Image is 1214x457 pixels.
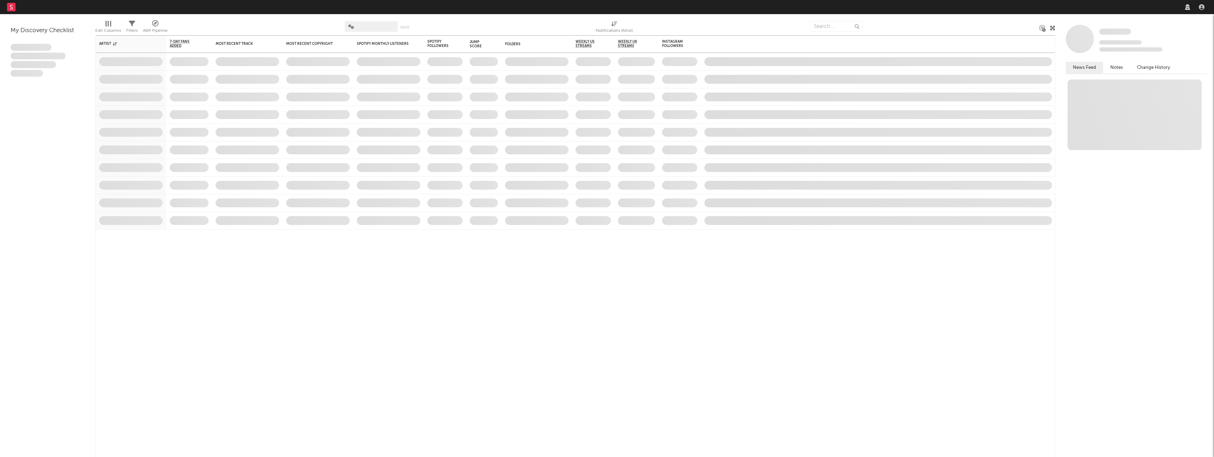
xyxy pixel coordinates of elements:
a: Some Artist [1099,28,1131,35]
span: Lorem ipsum dolor [11,44,52,51]
button: Save [400,25,409,29]
button: News Feed [1066,62,1103,73]
div: Notifications (Artist) [596,18,633,38]
div: Folders [505,42,558,46]
span: Tracking Since: [DATE] [1099,40,1142,44]
div: Edit Columns [95,18,121,38]
button: Notes [1103,62,1130,73]
div: Edit Columns [95,26,121,35]
span: Integer aliquet in purus et [11,53,66,60]
div: Instagram Followers [662,40,687,48]
span: Weekly US Streams [576,40,600,48]
div: Spotify Monthly Listeners [357,42,410,46]
span: Some Artist [1099,29,1131,35]
span: Aliquam viverra [11,70,43,77]
div: My Discovery Checklist [11,26,85,35]
div: Filters [126,18,138,38]
div: Artist [99,42,152,46]
button: Change History [1130,62,1177,73]
span: Praesent ac interdum [11,61,56,68]
div: A&R Pipeline [143,26,168,35]
span: Weekly UK Streams [618,40,644,48]
div: Most Recent Copyright [286,42,339,46]
div: Jump Score [470,40,487,48]
span: 0 fans last week [1099,47,1162,52]
div: Notifications (Artist) [596,26,633,35]
div: Filters [126,26,138,35]
div: Most Recent Track [216,42,269,46]
div: A&R Pipeline [143,18,168,38]
span: 7-Day Fans Added [170,40,198,48]
input: Search... [810,21,863,32]
div: Spotify Followers [427,40,452,48]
